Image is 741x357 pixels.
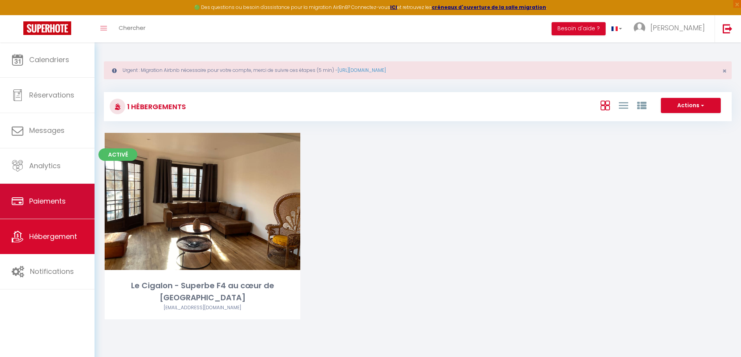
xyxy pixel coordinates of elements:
span: [PERSON_NAME] [650,23,705,33]
a: [URL][DOMAIN_NAME] [338,67,386,73]
button: Actions [661,98,721,113]
a: ... [PERSON_NAME] [628,15,715,42]
img: Super Booking [23,21,71,35]
span: Calendriers [29,55,69,64]
span: Paiements [29,196,66,206]
a: Vue en Box [601,99,610,111]
span: Analytics [29,161,61,171]
h3: 1 Hébergements [125,98,186,115]
div: Urgent : Migration Airbnb nécessaire pour votre compte, merci de suivre ces étapes (5 min) - [104,61,732,79]
span: Réservations [29,90,74,100]
div: Airbnb [105,304,300,312]
img: ... [634,22,645,34]
div: Le Cigalon - Superbe F4 au cœur de [GEOGRAPHIC_DATA] [105,280,300,304]
img: logout [723,24,732,33]
span: Messages [29,125,65,135]
span: × [722,66,727,76]
button: Besoin d'aide ? [552,22,606,35]
span: Hébergement [29,232,77,241]
span: Notifications [30,266,74,276]
span: Chercher [119,24,145,32]
a: Chercher [113,15,151,42]
a: Vue par Groupe [637,99,646,111]
button: Close [722,68,727,75]
a: créneaux d'ouverture de la salle migration [432,4,546,10]
a: Vue en Liste [619,99,628,111]
button: Ouvrir le widget de chat LiveChat [6,3,30,26]
a: ICI [390,4,397,10]
span: Activé [98,148,137,161]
